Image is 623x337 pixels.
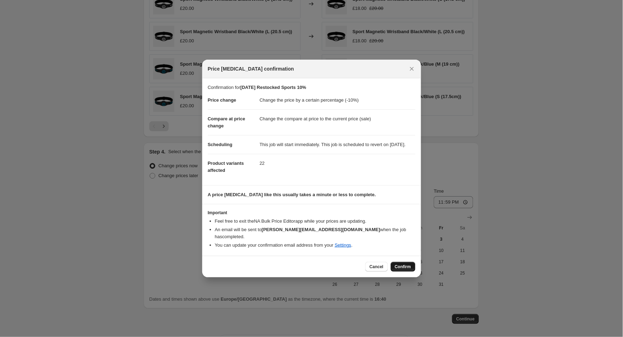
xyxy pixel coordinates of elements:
[365,262,388,272] button: Cancel
[208,97,236,103] span: Price change
[215,218,415,225] li: Feel free to exit the NA Bulk Price Editor app while your prices are updating.
[240,85,306,90] b: [DATE] Restocked Sports 10%
[260,91,415,109] dd: Change the price by a certain percentage (-10%)
[391,262,415,272] button: Confirm
[407,64,417,74] button: Close
[395,264,411,270] span: Confirm
[208,116,245,128] span: Compare at price change
[370,264,383,270] span: Cancel
[208,84,415,91] p: Confirmation for
[262,227,380,232] b: [PERSON_NAME][EMAIL_ADDRESS][DOMAIN_NAME]
[208,192,376,197] b: A price [MEDICAL_DATA] like this usually takes a minute or less to complete.
[208,142,233,147] span: Scheduling
[260,135,415,154] dd: This job will start immediately. This job is scheduled to revert on [DATE].
[260,109,415,128] dd: Change the compare at price to the current price (sale)
[208,161,244,173] span: Product variants affected
[208,210,415,216] h3: Important
[335,242,351,248] a: Settings
[208,65,294,72] span: Price [MEDICAL_DATA] confirmation
[260,154,415,173] dd: 22
[215,242,415,249] li: You can update your confirmation email address from your .
[215,226,415,240] li: An email will be sent to when the job has completed .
